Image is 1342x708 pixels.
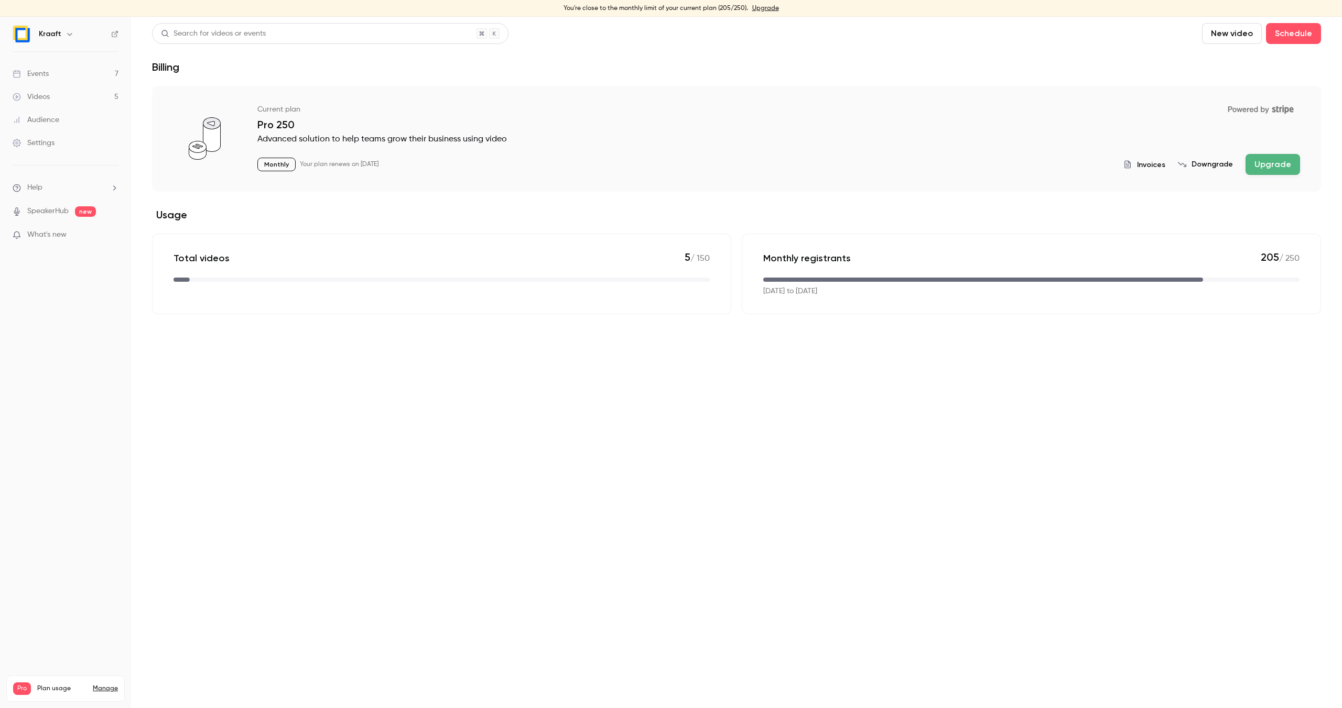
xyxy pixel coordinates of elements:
h6: Kraaft [39,29,61,39]
p: Advanced solution to help teams grow their business using video [257,133,1300,146]
section: billing [152,86,1321,314]
a: SpeakerHub [27,206,69,217]
p: [DATE] to [DATE] [763,286,817,297]
span: Plan usage [37,684,86,693]
a: Manage [93,684,118,693]
button: New video [1202,23,1262,44]
span: 5 [685,251,690,263]
p: Current plan [257,104,300,115]
iframe: Noticeable Trigger [106,230,118,240]
h1: Billing [152,61,179,73]
p: / 250 [1261,251,1300,265]
span: Help [27,182,42,193]
button: Upgrade [1246,154,1300,175]
p: Total videos [174,252,230,264]
p: Monthly registrants [763,252,851,264]
div: Events [13,69,49,79]
p: Monthly [257,158,296,171]
span: 205 [1261,251,1279,263]
button: Schedule [1266,23,1321,44]
p: / 150 [685,251,710,265]
span: Pro [13,682,31,695]
a: Upgrade [752,4,779,13]
h2: Usage [152,208,1321,221]
li: help-dropdown-opener [13,182,118,193]
p: Pro 250 [257,118,1300,131]
div: Search for videos or events [161,28,266,39]
button: Invoices [1123,159,1165,170]
button: Downgrade [1178,159,1233,170]
div: Videos [13,92,50,102]
img: Kraaft [13,26,30,42]
span: new [75,206,96,217]
span: Invoices [1137,159,1165,170]
div: Settings [13,138,55,148]
p: Your plan renews on [DATE] [300,160,378,169]
div: Audience [13,115,59,125]
span: What's new [27,229,67,240]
